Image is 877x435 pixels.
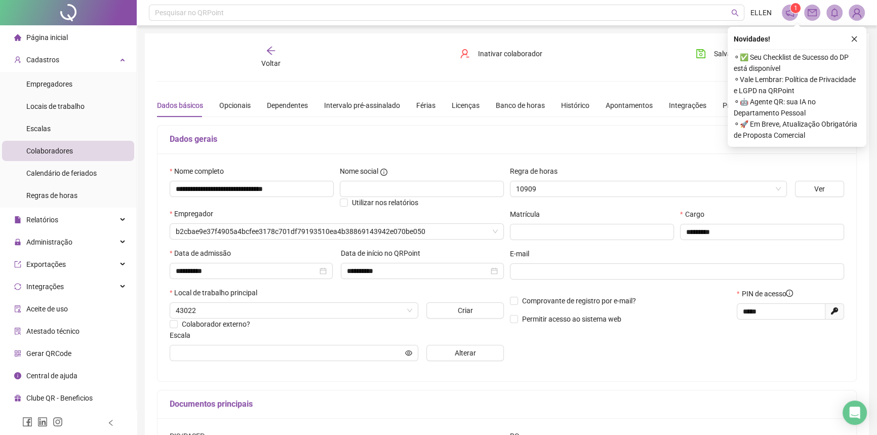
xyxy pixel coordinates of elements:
div: Histórico [561,100,589,111]
sup: 1 [790,3,801,13]
span: Atestado técnico [26,327,79,335]
span: Cadastros [26,56,59,64]
span: linkedin [37,417,48,427]
span: PIN de acesso [741,288,793,299]
label: Regra de horas [510,166,564,177]
span: search [731,9,739,17]
button: Alterar [426,345,504,361]
button: Criar [426,302,504,319]
label: Escala [170,330,197,341]
button: Ver [795,181,844,197]
div: Integrações [669,100,706,111]
span: Utilizar nos relatórios [352,199,418,207]
label: E-mail [510,248,536,259]
span: eye [405,349,412,357]
span: audit [14,305,21,312]
span: Calendário de feriados [26,169,97,177]
div: Open Intercom Messenger [843,401,867,425]
span: ⚬ 🤖 Agente QR: sua IA no Departamento Pessoal [734,96,860,118]
span: Comprovante de registro por e-mail? [522,297,636,305]
span: Exportações [26,260,66,268]
span: user-add [14,56,21,63]
span: arrow-left [266,46,276,56]
span: Administração [26,238,72,246]
span: Integrações [26,283,64,291]
label: Data de início no QRPoint [341,248,427,259]
div: Dados básicos [157,100,203,111]
span: 1 [794,5,798,12]
span: instagram [53,417,63,427]
span: export [14,261,21,268]
h5: Documentos principais [170,398,844,410]
div: Opcionais [219,100,251,111]
span: qrcode [14,350,21,357]
span: 10909 [516,181,781,196]
span: Colaboradores [26,147,73,155]
span: home [14,34,21,41]
span: 43022 [176,303,412,318]
span: Novidades ! [734,33,770,45]
span: ⚬ ✅ Seu Checklist de Sucesso do DP está disponível [734,52,860,74]
span: info-circle [14,372,21,379]
span: Criar [458,305,473,316]
div: Intervalo pré-assinalado [324,100,400,111]
span: b2cbae9e37f4905a4bcfee3178c701df79193510ea4b38869143942e070be050 [176,224,498,239]
span: close [851,35,858,43]
span: user-delete [460,49,470,59]
div: Preferências [723,100,762,111]
div: Banco de horas [496,100,545,111]
span: bell [830,8,839,17]
span: Inativar colaborador [478,48,542,59]
span: Alterar [455,347,476,359]
span: Colaborador externo? [182,320,250,328]
span: Escalas [26,125,51,133]
span: solution [14,328,21,335]
span: file [14,216,21,223]
label: Matrícula [510,209,546,220]
span: info-circle [380,169,387,176]
h5: Dados gerais [170,133,844,145]
button: Inativar colaborador [452,46,550,62]
div: Licenças [452,100,480,111]
span: sync [14,283,21,290]
div: Apontamentos [606,100,653,111]
span: Relatórios [26,216,58,224]
span: Ver [814,183,825,194]
span: Gerar QRCode [26,349,71,358]
div: Férias [416,100,435,111]
label: Data de admissão [170,248,237,259]
label: Empregador [170,208,220,219]
span: Página inicial [26,33,68,42]
img: 81252 [849,5,864,20]
span: Voltar [261,59,281,67]
span: Empregadores [26,80,72,88]
span: ⚬ Vale Lembrar: Política de Privacidade e LGPD na QRPoint [734,74,860,96]
span: Clube QR - Beneficios [26,394,93,402]
span: save [696,49,706,59]
span: Nome social [340,166,378,177]
span: Permitir acesso ao sistema web [522,315,621,323]
span: notification [785,8,794,17]
span: Salvar [714,48,734,59]
span: lock [14,239,21,246]
span: gift [14,394,21,402]
button: Salvar [688,46,741,62]
div: Dependentes [267,100,308,111]
span: Central de ajuda [26,372,77,380]
span: ELLEN [750,7,772,18]
label: Local de trabalho principal [170,287,264,298]
span: ⚬ 🚀 Em Breve, Atualização Obrigatória de Proposta Comercial [734,118,860,141]
label: Cargo [680,209,710,220]
span: facebook [22,417,32,427]
span: left [107,419,114,426]
span: Aceite de uso [26,305,68,313]
span: info-circle [786,290,793,297]
span: Locais de trabalho [26,102,85,110]
span: mail [808,8,817,17]
span: Regras de horas [26,191,77,200]
label: Nome completo [170,166,230,177]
